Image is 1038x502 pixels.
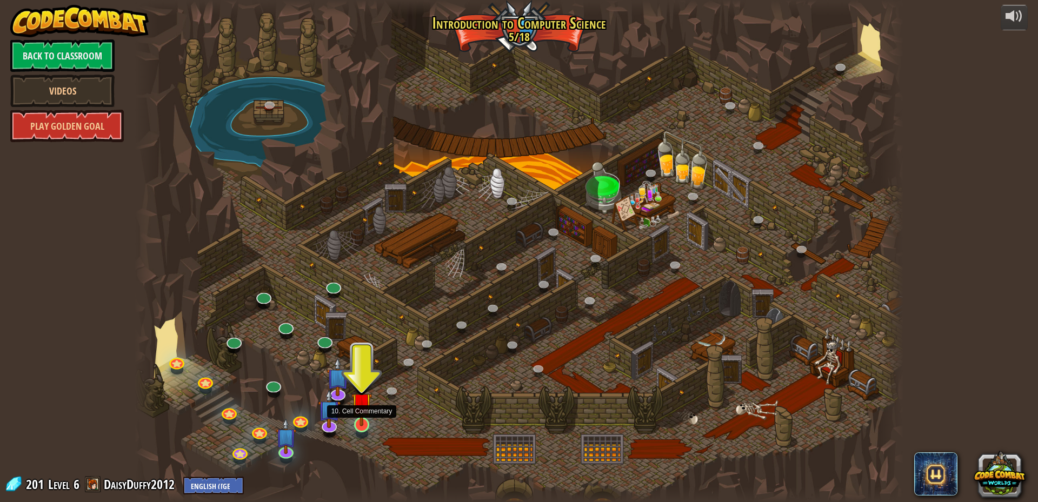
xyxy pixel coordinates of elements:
img: level-banner-unstarted-subscriber.png [327,358,349,396]
a: Videos [10,75,115,107]
img: CodeCombat - Learn how to code by playing a game [10,5,149,37]
span: 6 [74,476,79,493]
img: level-banner-unstarted-subscriber.png [318,390,341,428]
a: Play Golden Goal [10,110,124,142]
button: Adjust volume [1001,5,1028,30]
a: Back to Classroom [10,39,115,72]
a: DaisyDuffy2012 [104,476,178,493]
img: level-banner-unstarted-subscriber.png [276,419,296,454]
span: 201 [26,476,47,493]
img: level-banner-unstarted.png [351,379,372,426]
span: Level [48,476,70,493]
